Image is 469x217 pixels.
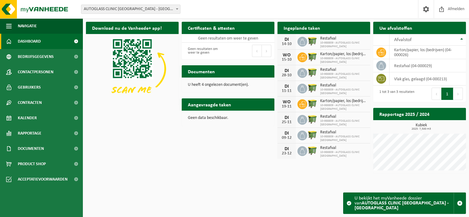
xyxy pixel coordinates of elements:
div: 28-10 [281,73,293,78]
span: 10-988809 - AUTOGLASS CLINIC [GEOGRAPHIC_DATA] [320,104,367,111]
span: Bedrijfsgegevens [18,49,54,64]
div: DI [281,84,293,89]
div: WO [281,53,293,58]
span: 10-988809 - AUTOGLASS CLINIC [GEOGRAPHIC_DATA] [320,57,367,64]
h2: Aangevraagde taken [182,98,237,110]
p: U heeft 4 ongelezen document(en). [188,83,268,87]
img: WB-1100-HPE-GN-50 [307,51,318,62]
td: restafval (04-000029) [390,59,466,72]
img: WB-1100-HPE-GN-50 [307,130,318,140]
div: 25-11 [281,120,293,124]
span: AUTOGLASS CLINIC SINT-NIKLAAS - SINT-NIKLAAS [81,5,180,14]
span: Restafval [320,36,367,41]
span: Product Shop [18,156,46,172]
div: 23-12 [281,151,293,156]
h2: Certificaten & attesten [182,22,241,34]
div: Geen resultaten om weer te geven [185,44,225,58]
span: 10-988809 - AUTOGLASS CLINIC [GEOGRAPHIC_DATA] [320,150,367,158]
span: Afvalstof [394,37,412,42]
div: U bekijkt het myVanheede dossier van [355,193,454,214]
span: Restafval [320,83,367,88]
span: Restafval [320,114,367,119]
img: WB-1100-HPE-GN-50 [307,98,318,109]
h2: Uw afvalstoffen [373,22,418,34]
span: Acceptatievoorwaarden [18,172,68,187]
img: WB-1100-HPE-GN-50 [307,145,318,156]
span: Karton/papier, los (bedrijven) [320,52,367,57]
div: DI [281,115,293,120]
span: Rapportage [18,126,41,141]
h2: Download nu de Vanheede+ app! [86,22,168,34]
span: 10-988809 - AUTOGLASS CLINIC [GEOGRAPHIC_DATA] [320,88,367,95]
div: 09-12 [281,136,293,140]
td: Geen resultaten om weer te geven [182,34,274,43]
span: Documenten [18,141,44,156]
span: 10-988809 - AUTOGLASS CLINIC [GEOGRAPHIC_DATA] [320,41,367,48]
span: Karton/papier, los (bedrijven) [320,99,367,104]
span: Dashboard [18,34,41,49]
img: Download de VHEPlus App [86,34,179,104]
span: Kalender [18,110,37,126]
span: 2025: 7,500 m3 [376,128,466,131]
div: DI [281,68,293,73]
h2: Documenten [182,65,221,77]
button: Previous [432,88,441,100]
span: 10-988809 - AUTOGLASS CLINIC [GEOGRAPHIC_DATA] [320,119,367,127]
h3: Kubiek [376,123,466,131]
div: 1 tot 3 van 3 resultaten [376,87,414,101]
td: vlak glas, gelaagd (04-000213) [390,72,466,86]
button: 1 [441,88,453,100]
button: Next [262,45,271,57]
div: 14-10 [281,42,293,46]
span: Navigatie [18,18,37,34]
h2: Rapportage 2025 / 2024 [373,108,436,120]
div: DI [281,147,293,151]
button: Previous [252,45,262,57]
img: WB-1100-HPE-GN-50 [307,83,318,93]
span: Gebruikers [18,80,41,95]
div: 15-10 [281,58,293,62]
strong: AUTOGLASS CLINIC [GEOGRAPHIC_DATA] - [GEOGRAPHIC_DATA] [355,201,449,211]
span: AUTOGLASS CLINIC SINT-NIKLAAS - SINT-NIKLAAS [81,5,180,13]
span: 10-988809 - AUTOGLASS CLINIC [GEOGRAPHIC_DATA] [320,72,367,80]
p: Geen data beschikbaar. [188,116,268,120]
button: Next [453,88,463,100]
span: Restafval [320,146,367,150]
span: Restafval [320,130,367,135]
img: WB-1100-HPE-GN-50 [307,114,318,124]
td: karton/papier, los (bedrijven) (04-000026) [390,46,466,59]
div: 19-11 [281,105,293,109]
img: WB-1100-HPE-GN-50 [307,36,318,46]
a: Bekijk rapportage [420,120,465,132]
div: DI [281,37,293,42]
span: Contactpersonen [18,64,53,80]
span: Restafval [320,67,367,72]
span: Contracten [18,95,42,110]
img: WB-1100-HPE-GN-50 [307,67,318,78]
h2: Ingeplande taken [277,22,326,34]
div: 11-11 [281,89,293,93]
span: 10-988809 - AUTOGLASS CLINIC [GEOGRAPHIC_DATA] [320,135,367,142]
div: WO [281,100,293,105]
div: DI [281,131,293,136]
